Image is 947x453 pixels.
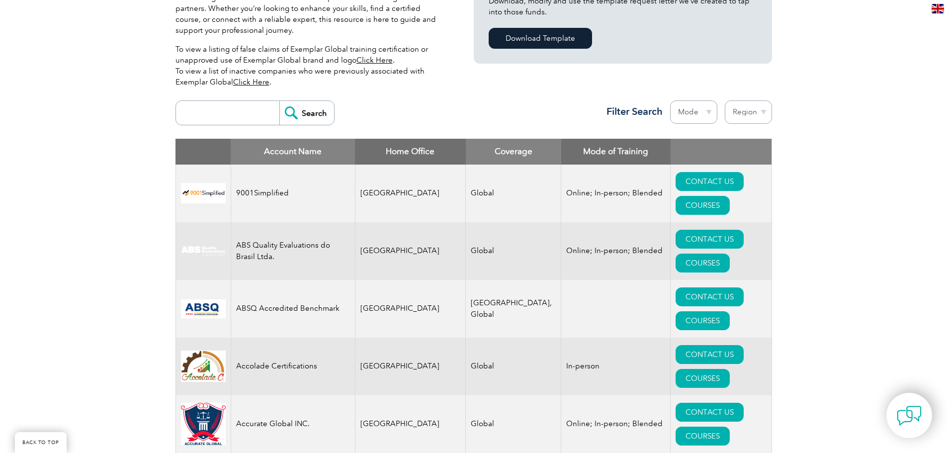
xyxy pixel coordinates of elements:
[676,369,730,388] a: COURSES
[561,338,671,395] td: In-person
[355,139,466,165] th: Home Office: activate to sort column ascending
[355,165,466,222] td: [GEOGRAPHIC_DATA]
[231,395,355,453] td: Accurate Global INC.
[231,338,355,395] td: Accolade Certifications
[561,222,671,280] td: Online; In-person; Blended
[466,338,561,395] td: Global
[355,338,466,395] td: [GEOGRAPHIC_DATA]
[676,196,730,215] a: COURSES
[676,403,744,422] a: CONTACT US
[601,105,663,118] h3: Filter Search
[466,395,561,453] td: Global
[561,395,671,453] td: Online; In-person; Blended
[355,395,466,453] td: [GEOGRAPHIC_DATA]
[233,78,269,87] a: Click Here
[676,230,744,249] a: CONTACT US
[355,222,466,280] td: [GEOGRAPHIC_DATA]
[466,165,561,222] td: Global
[181,246,226,257] img: c92924ac-d9bc-ea11-a814-000d3a79823d-logo.jpg
[181,299,226,318] img: cc24547b-a6e0-e911-a812-000d3a795b83-logo.png
[231,222,355,280] td: ABS Quality Evaluations do Brasil Ltda.
[897,403,922,428] img: contact-chat.png
[231,139,355,165] th: Account Name: activate to sort column descending
[671,139,772,165] th: : activate to sort column ascending
[279,101,334,125] input: Search
[181,183,226,203] img: 37c9c059-616f-eb11-a812-002248153038-logo.png
[561,139,671,165] th: Mode of Training: activate to sort column ascending
[356,56,393,65] a: Click Here
[231,165,355,222] td: 9001Simplified
[932,4,944,13] img: en
[15,432,67,453] a: BACK TO TOP
[676,254,730,272] a: COURSES
[676,172,744,191] a: CONTACT US
[466,222,561,280] td: Global
[181,351,226,382] img: 1a94dd1a-69dd-eb11-bacb-002248159486-logo.jpg
[676,287,744,306] a: CONTACT US
[355,280,466,338] td: [GEOGRAPHIC_DATA]
[231,280,355,338] td: ABSQ Accredited Benchmark
[676,311,730,330] a: COURSES
[489,28,592,49] a: Download Template
[175,44,444,88] p: To view a listing of false claims of Exemplar Global training certification or unapproved use of ...
[466,280,561,338] td: [GEOGRAPHIC_DATA], Global
[676,345,744,364] a: CONTACT US
[181,403,226,446] img: a034a1f6-3919-f011-998a-0022489685a1-logo.png
[466,139,561,165] th: Coverage: activate to sort column ascending
[561,165,671,222] td: Online; In-person; Blended
[676,427,730,446] a: COURSES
